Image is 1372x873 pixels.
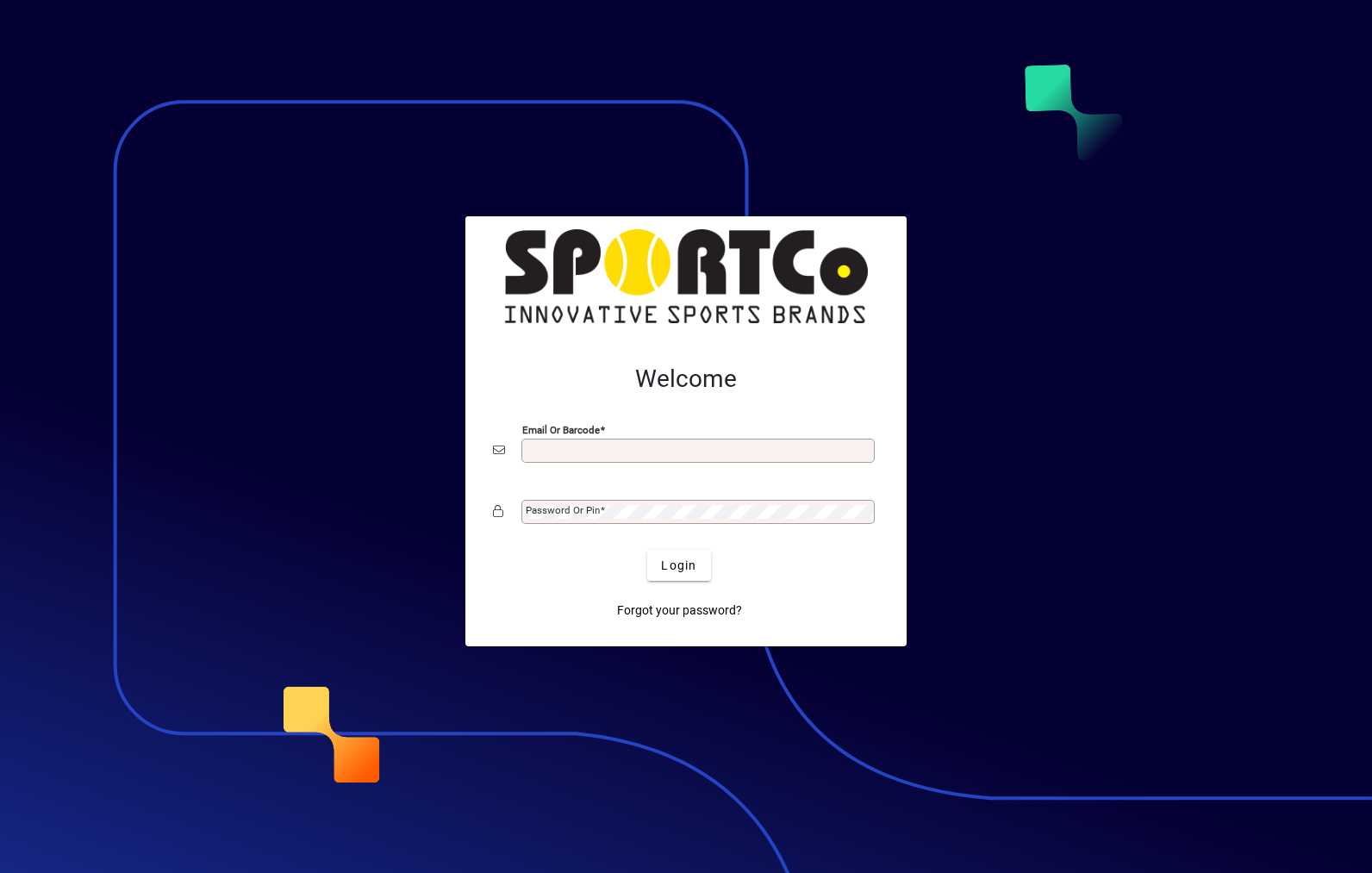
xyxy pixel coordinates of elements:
span: Login [661,557,696,575]
button: Login [647,550,710,581]
mat-label: Email or Barcode [522,424,600,436]
mat-label: Password or Pin [526,504,600,516]
a: Forgot your password? [610,595,749,626]
h2: Welcome [493,365,879,394]
span: Forgot your password? [617,602,742,620]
